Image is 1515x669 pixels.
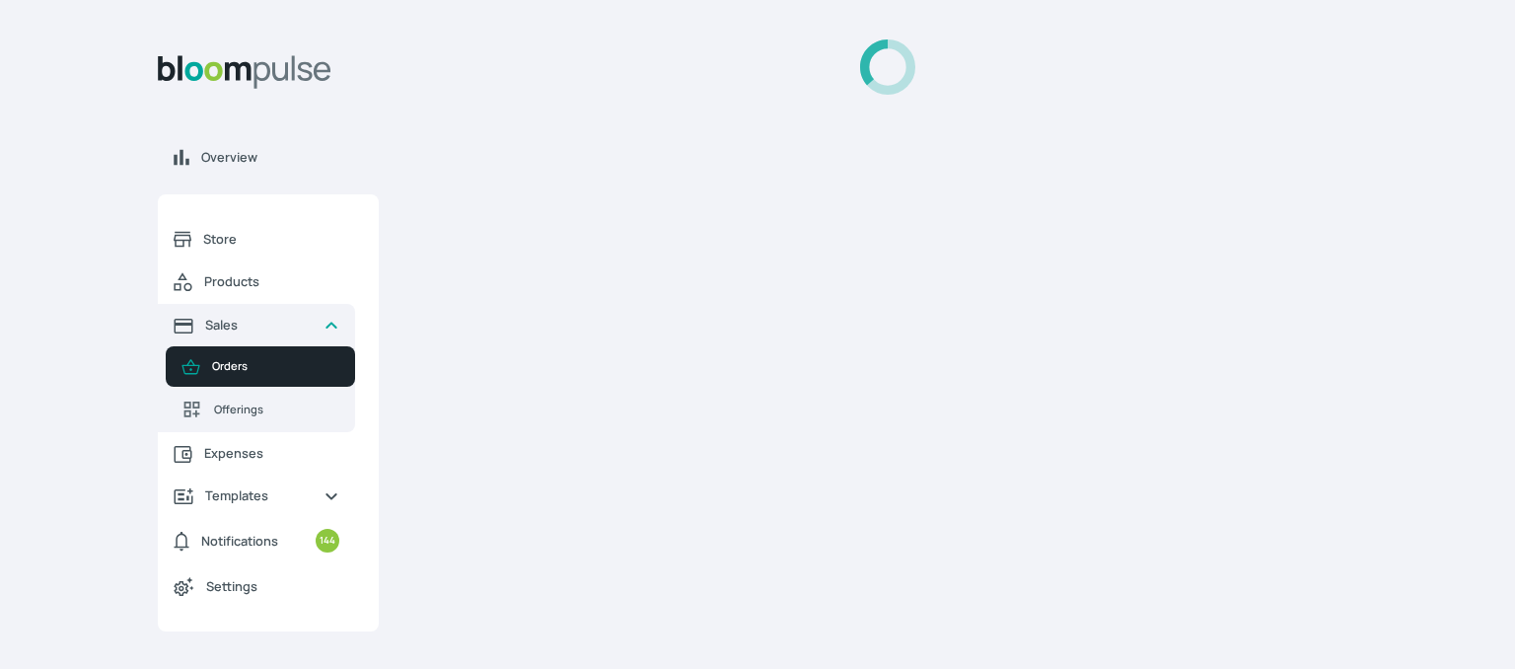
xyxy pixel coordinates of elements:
img: Bloom Logo [158,55,331,89]
span: Templates [205,486,308,505]
a: Orders [166,346,355,387]
span: Notifications [201,532,278,551]
span: Orders [212,358,339,375]
small: 144 [316,529,339,553]
a: Notifications144 [158,517,355,564]
span: Store [203,230,339,249]
span: Overview [201,148,363,167]
span: Offerings [214,402,339,418]
span: Expenses [204,444,339,463]
a: Settings [158,564,355,608]
span: Sales [205,316,308,334]
a: Offerings [166,387,355,432]
a: Overview [158,136,379,179]
span: Settings [206,577,339,596]
span: Products [204,272,339,291]
a: Sales [158,304,355,346]
aside: Sidebar [158,39,379,645]
a: Products [158,260,355,304]
a: Store [158,218,355,260]
a: Templates [158,475,355,517]
a: Expenses [158,432,355,475]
